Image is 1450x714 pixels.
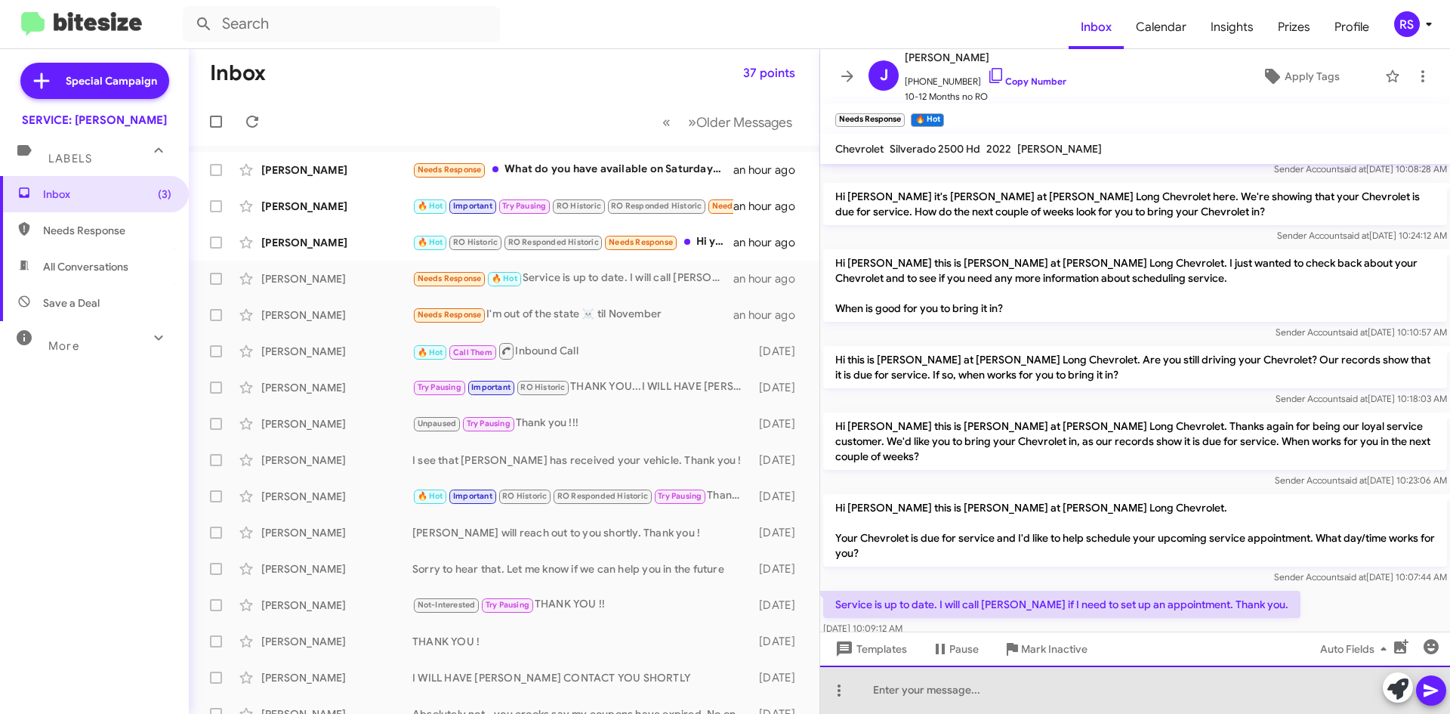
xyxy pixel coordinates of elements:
[911,113,943,127] small: 🔥 Hot
[418,419,457,428] span: Unpaused
[712,201,776,211] span: Needs Response
[832,635,907,663] span: Templates
[66,73,157,88] span: Special Campaign
[48,339,79,353] span: More
[751,416,807,431] div: [DATE]
[261,453,412,468] div: [PERSON_NAME]
[1340,163,1366,175] span: said at
[43,259,128,274] span: All Conversations
[1223,63,1377,90] button: Apply Tags
[20,63,169,99] a: Special Campaign
[733,199,807,214] div: an hour ago
[835,113,905,127] small: Needs Response
[905,89,1066,104] span: 10-12 Months no RO
[1069,5,1124,49] a: Inbox
[1266,5,1322,49] a: Prizes
[412,525,751,540] div: [PERSON_NAME] will reach out to you shortly. Thank you !
[733,162,807,178] div: an hour ago
[412,197,733,215] div: Yes, I will be in when the equinox tells me it's time. Thank you
[22,113,167,128] div: SERVICE: [PERSON_NAME]
[412,487,751,505] div: Thank you. Let us know if we can help.
[418,310,482,320] span: Needs Response
[609,237,673,247] span: Needs Response
[743,60,795,87] span: 37 points
[1285,63,1340,90] span: Apply Tags
[453,201,492,211] span: Important
[1308,635,1405,663] button: Auto Fields
[835,142,884,156] span: Chevrolet
[508,237,599,247] span: RO Responded Historic
[412,561,751,576] div: Sorry to hear that. Let me know if we can help you in the future
[412,161,733,178] div: What do you have available on Saturdays or early mornings on weekdays as I work typically 8-4pm M-F?
[653,107,680,138] button: Previous
[733,235,807,250] div: an hour ago
[991,635,1100,663] button: Mark Inactive
[412,453,751,468] div: I see that [PERSON_NAME] has received your vehicle. Thank you !
[418,201,443,211] span: 🔥 Hot
[1199,5,1266,49] span: Insights
[261,416,412,431] div: [PERSON_NAME]
[919,635,991,663] button: Pause
[453,491,492,501] span: Important
[751,561,807,576] div: [DATE]
[1124,5,1199,49] span: Calendar
[261,162,412,178] div: [PERSON_NAME]
[751,380,807,395] div: [DATE]
[823,623,902,634] span: [DATE] 10:09:12 AM
[1381,11,1433,37] button: RS
[1394,11,1420,37] div: RS
[823,591,1300,618] p: Service is up to date. I will call [PERSON_NAME] if I need to set up an appointment. Thank you.
[1343,230,1369,241] span: said at
[751,344,807,359] div: [DATE]
[1277,230,1447,241] span: Sender Account [DATE] 10:24:12 AM
[1021,635,1087,663] span: Mark Inactive
[751,634,807,649] div: [DATE]
[557,201,601,211] span: RO Historic
[261,199,412,214] div: [PERSON_NAME]
[261,525,412,540] div: [PERSON_NAME]
[486,600,529,610] span: Try Pausing
[412,379,751,396] div: THANK YOU...I WILL HAVE [PERSON_NAME] REACH OUT TO YOU
[1341,393,1368,404] span: said at
[412,306,733,323] div: I'm out of the state ☠️ til November
[418,274,482,283] span: Needs Response
[949,635,979,663] span: Pause
[823,346,1447,388] p: Hi this is [PERSON_NAME] at [PERSON_NAME] Long Chevrolet. Are you still driving your Chevrolet? O...
[823,183,1447,225] p: Hi [PERSON_NAME] it's [PERSON_NAME] at [PERSON_NAME] Long Chevrolet here. We're showing that your...
[412,634,751,649] div: THANK YOU !
[696,114,792,131] span: Older Messages
[418,491,443,501] span: 🔥 Hot
[261,308,412,323] div: [PERSON_NAME]
[48,152,92,165] span: Labels
[1274,163,1447,175] span: Sender Account [DATE] 10:08:28 AM
[261,598,412,613] div: [PERSON_NAME]
[261,634,412,649] div: [PERSON_NAME]
[183,6,500,42] input: Search
[1275,474,1447,486] span: Sender Account [DATE] 10:23:06 AM
[1322,5,1381,49] a: Profile
[823,413,1447,470] p: Hi [PERSON_NAME] this is [PERSON_NAME] at [PERSON_NAME] Long Chevrolet. Thanks again for being ou...
[418,165,482,175] span: Needs Response
[1340,571,1366,583] span: said at
[662,113,671,131] span: «
[679,107,801,138] button: Next
[890,142,980,156] span: Silverado 2500 Hd
[261,344,412,359] div: [PERSON_NAME]
[880,63,888,88] span: J
[261,380,412,395] div: [PERSON_NAME]
[412,270,733,287] div: Service is up to date. I will call [PERSON_NAME] if I need to set up an appointment. Thank you.
[520,382,565,392] span: RO Historic
[688,113,696,131] span: »
[1276,393,1447,404] span: Sender Account [DATE] 10:18:03 AM
[658,491,702,501] span: Try Pausing
[502,491,547,501] span: RO Historic
[261,235,412,250] div: [PERSON_NAME]
[611,201,702,211] span: RO Responded Historic
[412,670,751,685] div: I WILL HAVE [PERSON_NAME] CONTACT YOU SHORTLY
[492,274,517,283] span: 🔥 Hot
[418,382,461,392] span: Try Pausing
[43,295,100,311] span: Save a Deal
